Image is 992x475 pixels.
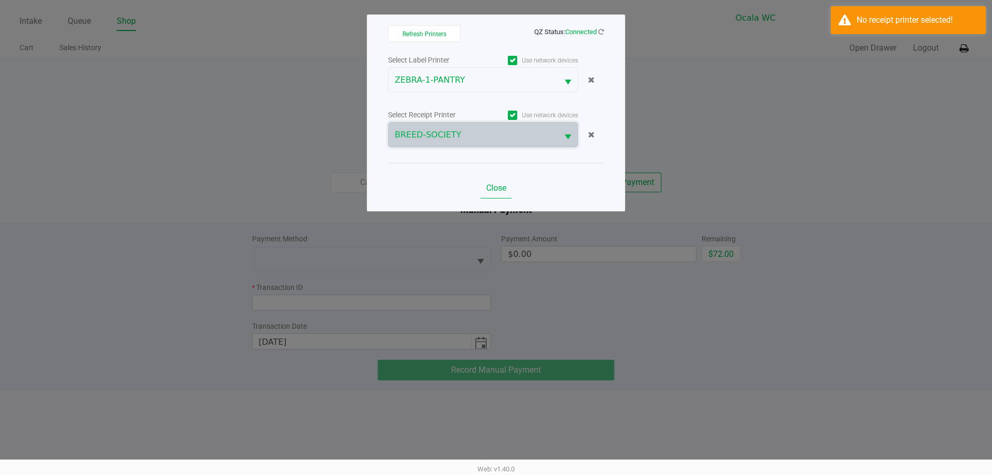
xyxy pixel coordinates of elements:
[388,25,460,42] button: Refresh Printers
[477,465,515,473] span: Web: v1.40.0
[558,122,578,147] button: Select
[534,28,604,36] span: QZ Status:
[483,111,578,120] label: Use network devices
[486,183,506,193] span: Close
[395,129,552,141] span: BREED-SOCIETY
[402,30,446,38] span: Refresh Printers
[388,55,483,66] div: Select Label Printer
[481,178,512,198] button: Close
[395,74,552,86] span: ZEBRA-1-PANTRY
[857,14,978,26] div: No receipt printer selected!
[558,68,578,92] button: Select
[483,56,578,65] label: Use network devices
[565,28,597,36] span: Connected
[388,110,483,120] div: Select Receipt Printer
